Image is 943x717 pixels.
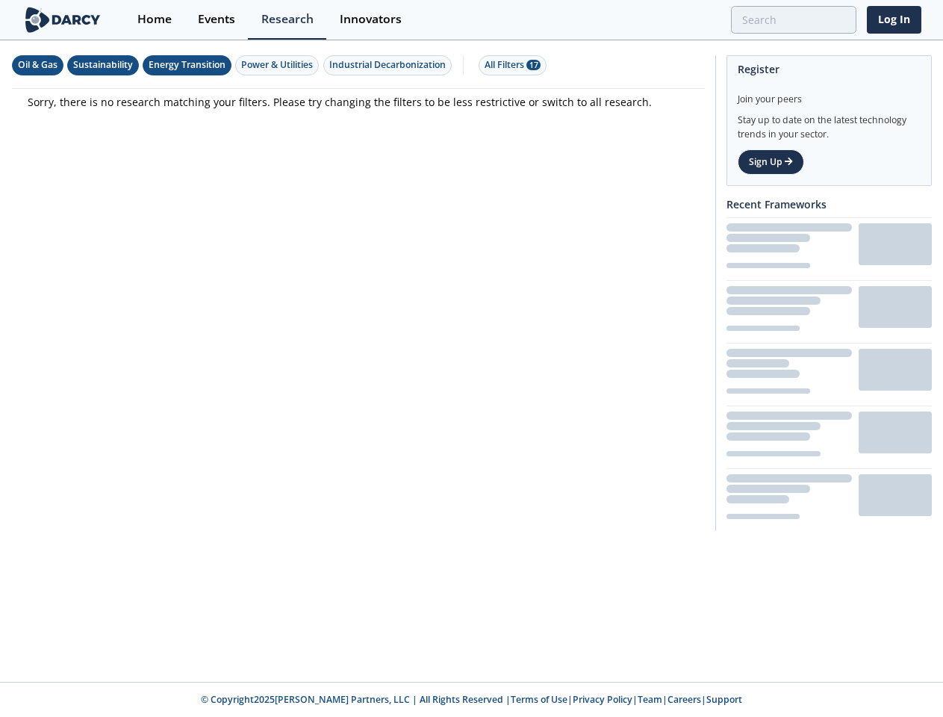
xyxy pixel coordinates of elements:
button: Oil & Gas [12,55,63,75]
div: Join your peers [738,82,921,106]
div: Stay up to date on the latest technology trends in your sector. [738,106,921,141]
div: Innovators [340,13,402,25]
button: Energy Transition [143,55,231,75]
a: Privacy Policy [573,693,632,706]
a: Log In [867,6,921,34]
div: Research [261,13,314,25]
a: Support [706,693,742,706]
div: Energy Transition [149,58,225,72]
a: Terms of Use [511,693,567,706]
div: Recent Frameworks [726,191,932,217]
div: Industrial Decarbonization [329,58,446,72]
div: Sustainability [73,58,133,72]
a: Team [638,693,662,706]
img: logo-wide.svg [22,7,104,33]
p: © Copyright 2025 [PERSON_NAME] Partners, LLC | All Rights Reserved | | | | | [111,693,833,707]
input: Advanced Search [731,6,856,34]
div: Power & Utilities [241,58,313,72]
a: Sign Up [738,149,804,175]
a: Careers [667,693,701,706]
button: Industrial Decarbonization [323,55,452,75]
button: Power & Utilities [235,55,319,75]
button: All Filters 17 [479,55,547,75]
div: All Filters [485,58,541,72]
span: 17 [526,60,541,70]
div: Oil & Gas [18,58,57,72]
p: Sorry, there is no research matching your filters. Please try changing the filters to be less res... [28,94,689,110]
button: Sustainability [67,55,139,75]
div: Home [137,13,172,25]
div: Register [738,56,921,82]
div: Events [198,13,235,25]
